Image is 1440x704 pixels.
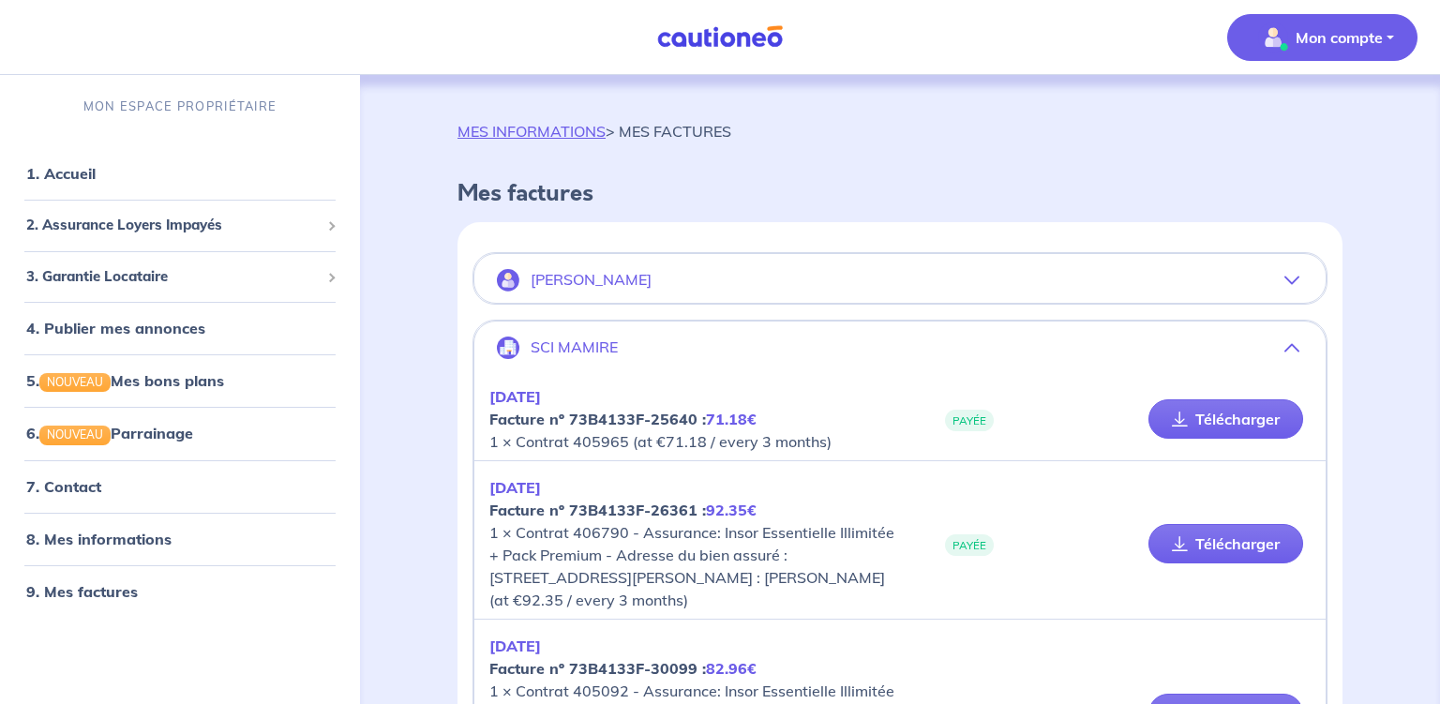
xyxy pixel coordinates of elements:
[489,637,541,655] em: [DATE]
[26,371,224,390] a: 5.NOUVEAUMes bons plans
[489,387,541,406] em: [DATE]
[706,410,757,428] em: 71.18€
[497,269,519,292] img: illu_account.svg
[7,309,352,347] div: 4. Publier mes annonces
[83,97,277,115] p: MON ESPACE PROPRIÉTAIRE
[26,477,101,496] a: 7. Contact
[26,530,172,548] a: 8. Mes informations
[650,25,790,49] img: Cautioneo
[489,501,757,519] strong: Facture nº 73B4133F-26361 :
[489,659,757,678] strong: Facture nº 73B4133F-30099 :
[457,180,1342,207] h4: Mes factures
[26,164,96,183] a: 1. Accueil
[7,573,352,610] div: 9. Mes factures
[7,259,352,295] div: 3. Garantie Locataire
[945,534,994,556] span: PAYÉE
[945,410,994,431] span: PAYÉE
[7,414,352,452] div: 6.NOUVEAUParrainage
[7,207,352,244] div: 2. Assurance Loyers Impayés
[1148,524,1303,563] a: Télécharger
[457,122,606,141] a: MES INFORMATIONS
[706,501,757,519] em: 92.35€
[26,424,193,442] a: 6.NOUVEAUParrainage
[26,319,205,337] a: 4. Publier mes annonces
[474,258,1326,303] button: [PERSON_NAME]
[531,271,652,289] p: [PERSON_NAME]
[489,476,900,611] p: 1 × Contrat 406790 - Assurance: Insor Essentielle Illimitée + Pack Premium - Adresse du bien assu...
[489,385,900,453] p: 1 × Contrat 405965 (at €71.18 / every 3 months)
[1258,22,1288,52] img: illu_account_valid_menu.svg
[1296,26,1383,49] p: Mon compte
[7,362,352,399] div: 5.NOUVEAUMes bons plans
[7,520,352,558] div: 8. Mes informations
[7,468,352,505] div: 7. Contact
[26,266,320,288] span: 3. Garantie Locataire
[474,325,1326,370] button: SCI MAMIRE
[7,155,352,192] div: 1. Accueil
[531,338,618,356] p: SCI MAMIRE
[489,410,757,428] strong: Facture nº 73B4133F-25640 :
[26,582,138,601] a: 9. Mes factures
[706,659,757,678] em: 82.96€
[457,120,731,142] p: > MES FACTURES
[489,478,541,497] em: [DATE]
[1227,14,1417,61] button: illu_account_valid_menu.svgMon compte
[497,337,519,359] img: illu_company.svg
[26,215,320,236] span: 2. Assurance Loyers Impayés
[1148,399,1303,439] a: Télécharger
